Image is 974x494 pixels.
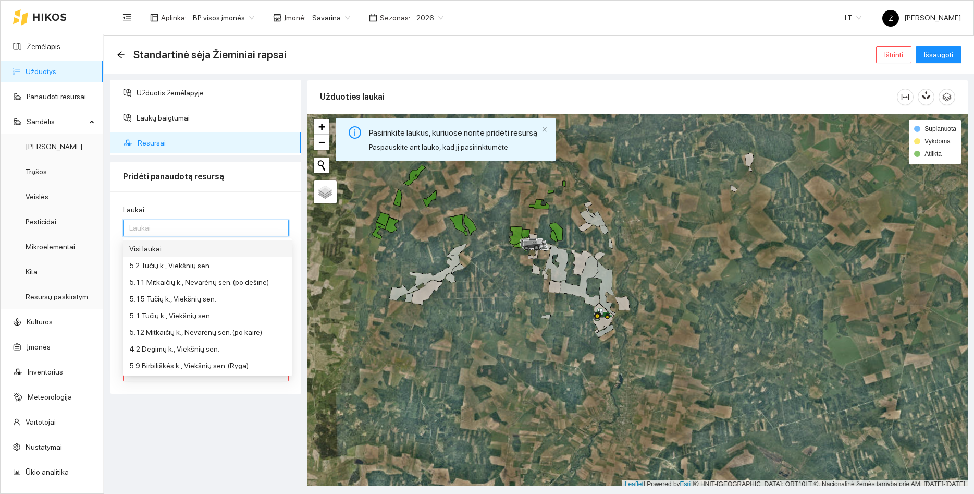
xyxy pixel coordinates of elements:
span: Išsaugoti [924,49,953,61]
span: arrow-left [117,51,125,59]
span: + [318,120,325,133]
span: Ž [889,10,893,27]
a: Ūkio analitika [26,468,69,476]
span: info-circle [349,126,361,139]
a: Pesticidai [26,218,56,226]
button: column-width [897,89,914,105]
span: [PERSON_NAME] [882,14,961,22]
span: Vykdoma [924,138,951,145]
span: Resursai [138,132,293,153]
div: Visi laukai [129,243,286,255]
div: 5.2 Tučių k., Viekšnių sen. [123,257,292,274]
div: 4.2 Degimų k., Viekšnių sen. [123,341,292,357]
div: 5.12 Mitkaičių k., Nevarėnų sen. (po kaire) [123,324,292,341]
div: 5.15 Tučių k., Viekšnių sen. [123,291,292,307]
span: | [693,480,694,488]
div: 4.2 Degimų k., Viekšnių sen. [129,343,286,355]
a: Zoom in [314,119,329,135]
a: Vartotojai [26,418,56,426]
div: 5.11 Mitkaičių k., Nevarėnų sen. (po dešine) [129,276,286,288]
div: 5.9 Birbiliškės k., Viekšnių sen. (Ryga) [123,357,292,374]
span: LT [845,10,861,26]
div: Visi laukai [123,240,292,257]
label: Laukai [123,204,144,215]
div: 5.11 Mitkaičių k., Nevarėnų sen. (po dešine) [123,274,292,291]
span: Sezonas : [380,12,410,23]
div: 5.9 Birbiliškės k., Viekšnių sen. (Ryga) [129,360,286,371]
span: − [318,136,325,149]
a: Užduotys [26,67,56,76]
span: Suplanuota [924,125,956,132]
div: 5.2 Tučių k., Viekšnių sen. [129,260,286,271]
a: Įmonės [27,343,51,351]
a: Inventorius [28,368,63,376]
span: 2026 [416,10,443,26]
span: layout [150,14,158,22]
span: Įmonė : [284,12,306,23]
span: Ištrinti [884,49,903,61]
span: close [541,126,548,132]
a: Esri [680,480,691,488]
div: Pasirinkite laukus, kuriuose norite pridėti resursą [369,126,537,139]
button: menu-fold [117,7,138,28]
a: Veislės [26,192,48,201]
span: shop [273,14,281,22]
button: Ištrinti [876,46,911,63]
span: Standartinė sėja Žieminiai rapsai [133,46,287,63]
a: Nustatymai [26,443,62,451]
span: BP visos įmonės [193,10,254,26]
span: column-width [897,93,913,101]
div: 5.1 Tučių k., Viekšnių sen. [129,310,286,321]
span: Savarina [312,10,350,26]
input: Laukai [129,222,131,234]
span: Laukų baigtumai [137,107,293,128]
span: Atlikta [924,150,942,158]
a: [PERSON_NAME] [26,142,82,151]
a: Trąšos [26,167,47,176]
a: Panaudoti resursai [27,92,86,101]
button: close [541,126,548,133]
a: Layers [314,180,337,203]
a: Meteorologija [28,393,72,401]
div: 5.1 Tučių k., Viekšnių sen. [123,307,292,324]
a: Leaflet [625,480,644,488]
div: Paspauskite ant lauko, kad jį pasirinktumėte [369,141,537,153]
span: calendar [369,14,377,22]
div: | Powered by © HNIT-[GEOGRAPHIC_DATA]; ORT10LT ©, Nacionalinė žemės tarnyba prie AM, [DATE]-[DATE] [622,480,968,489]
div: Atgal [117,51,125,59]
a: Resursų paskirstymas [26,293,96,301]
button: Išsaugoti [916,46,961,63]
div: 5.12 Mitkaičių k., Nevarėnų sen. (po kaire) [129,327,286,338]
div: Pridėti panaudotą resursą [123,162,289,191]
span: menu-fold [122,13,132,22]
button: Initiate a new search [314,158,329,173]
span: Užduotis žemėlapyje [137,82,293,103]
span: Sandėlis [27,111,86,132]
a: Zoom out [314,135,329,150]
div: 5.15 Tučių k., Viekšnių sen. [129,293,286,305]
a: Kultūros [27,318,53,326]
span: Aplinka : [161,12,187,23]
a: Kita [26,268,38,276]
a: Mikroelementai [26,243,75,251]
a: Žemėlapis [27,42,60,51]
div: Užduoties laukai [320,82,897,112]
